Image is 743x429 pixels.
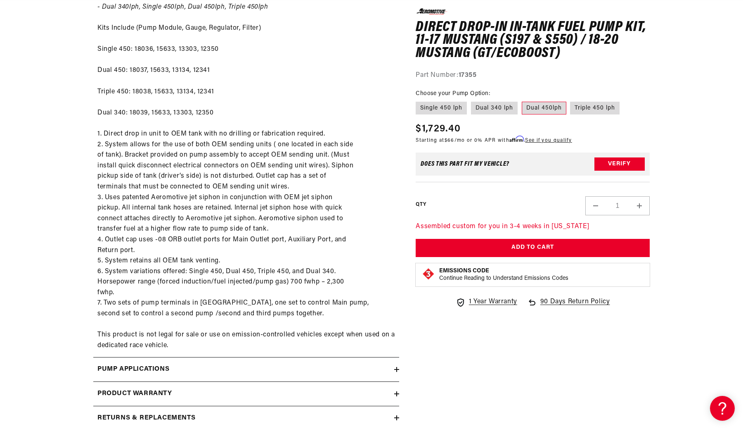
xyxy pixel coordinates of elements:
[97,413,195,424] h2: Returns & replacements
[445,138,454,143] span: $66
[416,122,461,136] span: $1,729.40
[416,238,650,257] button: Add to Cart
[416,101,467,114] label: Single 450 lph
[459,72,477,79] strong: 17355
[416,201,426,208] label: QTY
[570,101,620,114] label: Triple 450 lph
[594,157,645,171] button: Verify
[416,89,491,98] legend: Choose your Pump Option:
[422,267,435,281] img: Emissions code
[416,70,650,81] div: Part Number:
[469,297,517,307] span: 1 Year Warranty
[416,21,650,60] h1: Direct Drop-In In-Tank Fuel Pump Kit, 11-17 Mustang (S197 & S550) / 18-20 Mustang (GT/Ecoboost)
[93,382,399,406] summary: Product warranty
[527,297,610,316] a: 90 Days Return Policy
[421,161,509,167] div: Does This part fit My vehicle?
[416,136,572,144] p: Starting at /mo or 0% APR with .
[97,4,268,10] em: - Dual 340lph, Single 450lph, Dual 450lph, Triple 450lph
[509,136,524,142] span: Affirm
[456,297,517,307] a: 1 Year Warranty
[522,101,566,114] label: Dual 450lph
[540,297,610,316] span: 90 Days Return Policy
[416,222,650,232] p: Assembled custom for you in 3-4 weeks in [US_STATE]
[525,138,572,143] a: See if you qualify - Learn more about Affirm Financing (opens in modal)
[97,388,172,399] h2: Product warranty
[97,364,169,375] h2: Pump Applications
[93,357,399,381] summary: Pump Applications
[471,101,518,114] label: Dual 340 lph
[439,268,489,274] strong: Emissions Code
[439,275,568,282] p: Continue Reading to Understand Emissions Codes
[439,267,568,282] button: Emissions CodeContinue Reading to Understand Emissions Codes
